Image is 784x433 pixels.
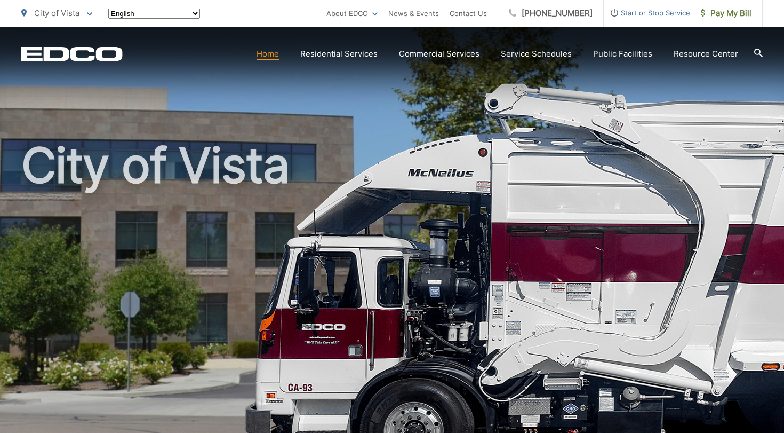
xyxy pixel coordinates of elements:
a: Contact Us [450,7,487,20]
span: City of Vista [34,8,79,18]
a: About EDCO [326,7,378,20]
a: News & Events [388,7,439,20]
a: Residential Services [300,48,378,60]
a: Commercial Services [399,48,479,60]
a: EDCD logo. Return to the homepage. [21,46,123,61]
a: Resource Center [674,48,738,60]
a: Public Facilities [593,48,652,60]
span: Pay My Bill [701,7,751,20]
a: Home [257,48,279,60]
a: Service Schedules [501,48,572,60]
select: Select a language [108,9,200,19]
